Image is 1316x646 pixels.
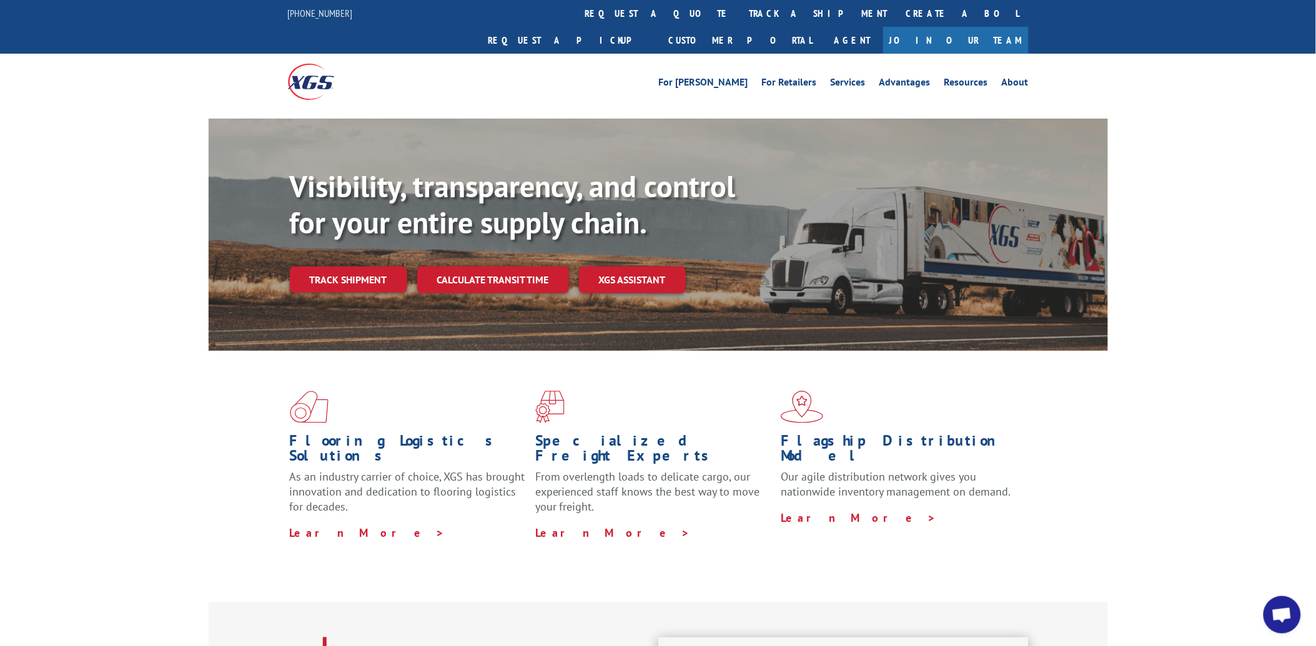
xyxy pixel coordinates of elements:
[944,77,988,91] a: Resources
[290,433,526,469] h1: Flooring Logistics Solutions
[1002,77,1029,91] a: About
[831,77,866,91] a: Services
[290,267,407,293] a: Track shipment
[781,511,936,525] a: Learn More >
[535,391,565,423] img: xgs-icon-focused-on-flooring-red
[762,77,817,91] a: For Retailers
[288,7,353,19] a: [PHONE_NUMBER]
[535,469,771,525] p: From overlength loads to delicate cargo, our experienced staff knows the best way to move your fr...
[479,27,660,54] a: Request a pickup
[822,27,883,54] a: Agent
[781,433,1017,469] h1: Flagship Distribution Model
[879,77,931,91] a: Advantages
[290,526,445,540] a: Learn More >
[535,433,771,469] h1: Specialized Freight Experts
[290,167,736,242] b: Visibility, transparency, and control for your entire supply chain.
[290,391,329,423] img: xgs-icon-total-supply-chain-intelligence-red
[417,267,569,293] a: Calculate transit time
[660,27,822,54] a: Customer Portal
[781,391,824,423] img: xgs-icon-flagship-distribution-model-red
[290,469,525,514] span: As an industry carrier of choice, XGS has brought innovation and dedication to flooring logistics...
[659,77,748,91] a: For [PERSON_NAME]
[535,526,691,540] a: Learn More >
[883,27,1029,54] a: Join Our Team
[579,267,686,293] a: XGS ASSISTANT
[781,469,1011,499] span: Our agile distribution network gives you nationwide inventory management on demand.
[1264,596,1301,634] div: Open chat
